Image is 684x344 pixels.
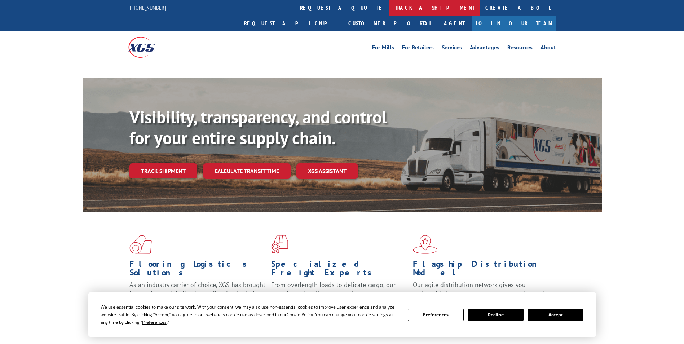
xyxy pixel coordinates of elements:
a: Advantages [470,45,499,53]
a: For Mills [372,45,394,53]
h1: Flagship Distribution Model [413,260,549,281]
img: xgs-icon-total-supply-chain-intelligence-red [129,235,152,254]
a: [PHONE_NUMBER] [128,4,166,11]
h1: Flooring Logistics Solutions [129,260,266,281]
span: Our agile distribution network gives you nationwide inventory management on demand. [413,281,546,297]
a: Calculate transit time [203,163,291,179]
img: xgs-icon-focused-on-flooring-red [271,235,288,254]
button: Accept [528,309,583,321]
b: Visibility, transparency, and control for your entire supply chain. [129,106,387,149]
span: As an industry carrier of choice, XGS has brought innovation and dedication to flooring logistics... [129,281,265,306]
a: Services [442,45,462,53]
a: Track shipment [129,163,197,178]
h1: Specialized Freight Experts [271,260,407,281]
span: Preferences [142,319,167,325]
div: Cookie Consent Prompt [88,292,596,337]
a: For Retailers [402,45,434,53]
div: We use essential cookies to make our site work. With your consent, we may also use non-essential ... [101,303,399,326]
a: XGS ASSISTANT [296,163,358,179]
a: Customer Portal [343,16,437,31]
img: xgs-icon-flagship-distribution-model-red [413,235,438,254]
a: Request a pickup [239,16,343,31]
span: Cookie Policy [287,312,313,318]
button: Preferences [408,309,463,321]
p: From overlength loads to delicate cargo, our experienced staff knows the best way to move your fr... [271,281,407,313]
a: Resources [507,45,533,53]
a: Join Our Team [472,16,556,31]
a: Agent [437,16,472,31]
button: Decline [468,309,524,321]
a: About [540,45,556,53]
